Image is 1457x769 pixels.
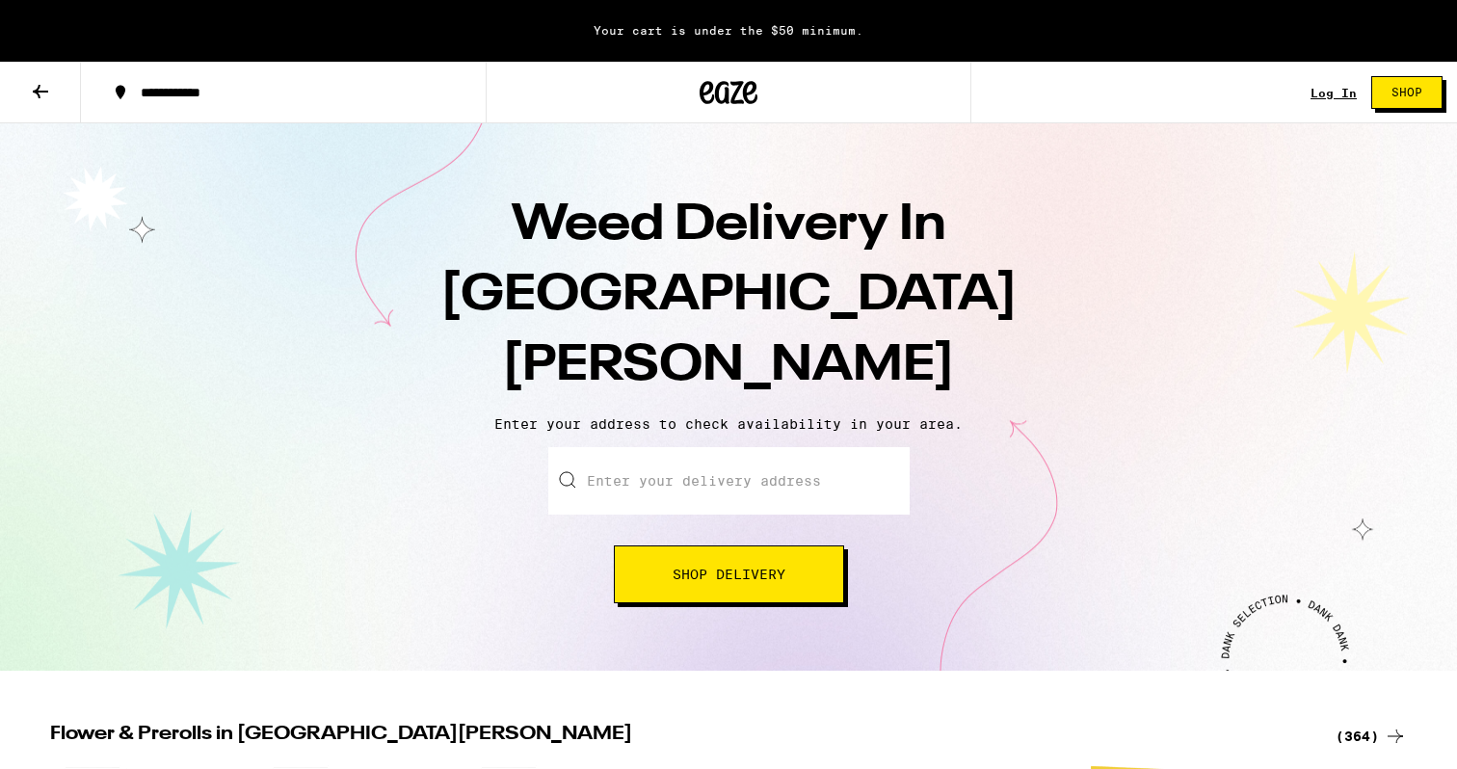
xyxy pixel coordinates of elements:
[1357,76,1457,109] a: Shop
[1311,87,1357,99] a: Log In
[50,725,1312,748] h2: Flower & Prerolls in [GEOGRAPHIC_DATA][PERSON_NAME]
[673,568,785,581] span: Shop Delivery
[614,545,844,603] button: Shop Delivery
[440,271,1018,391] span: [GEOGRAPHIC_DATA][PERSON_NAME]
[391,191,1066,401] h1: Weed Delivery In
[1336,725,1407,748] a: (364)
[1371,76,1443,109] button: Shop
[548,447,910,515] input: Enter your delivery address
[19,416,1438,432] p: Enter your address to check availability in your area.
[1391,87,1422,98] span: Shop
